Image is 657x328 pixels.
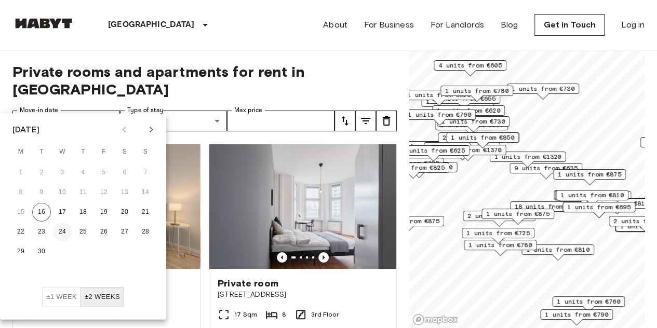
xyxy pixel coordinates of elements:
[534,14,605,36] a: Get in Touch
[334,111,355,131] button: tune
[467,211,531,221] span: 2 units from €865
[446,132,519,148] div: Map marker
[376,216,439,226] span: 2 units from €875
[403,90,475,106] div: Map marker
[428,143,495,152] span: 12 units from €645
[430,145,506,161] div: Map marker
[438,132,511,148] div: Map marker
[95,223,113,241] button: 26
[386,162,453,172] span: 1 units from €1150
[509,163,582,179] div: Map marker
[397,145,470,161] div: Map marker
[218,290,388,300] span: [STREET_ADDRESS]
[562,202,635,218] div: Map marker
[32,223,51,241] button: 23
[501,19,518,31] a: Blog
[108,19,195,31] p: [GEOGRAPHIC_DATA]
[425,142,498,158] div: Map marker
[401,146,465,155] span: 2 units from €625
[32,142,51,162] span: Tuesday
[511,84,574,93] span: 1 units from €730
[115,223,134,241] button: 27
[74,203,92,222] button: 18
[526,245,589,254] span: 1 units from €810
[567,202,631,212] span: 1 units from €695
[218,277,278,290] span: Private room
[555,190,627,206] div: Map marker
[403,110,476,126] div: Map marker
[318,252,329,263] button: Previous image
[74,142,92,162] span: Thursday
[277,252,287,263] button: Previous image
[42,287,124,307] div: Move In Flexibility
[510,201,586,217] div: Map marker
[437,106,500,115] span: 1 units from €620
[53,142,72,162] span: Wednesday
[558,170,621,179] span: 1 units from €875
[481,209,554,225] div: Map marker
[20,106,58,115] label: Move-in date
[381,163,445,172] span: 1 units from €825
[95,203,113,222] button: 19
[115,203,134,222] button: 20
[323,19,347,31] a: About
[431,19,484,31] a: For Landlords
[545,310,608,319] span: 1 units from €790
[115,142,134,162] span: Saturday
[451,133,514,142] span: 1 units from €850
[445,86,508,95] span: 1 units from €780
[435,145,502,155] span: 1 units from €1370
[560,190,624,200] span: 1 units from €810
[12,124,39,136] div: [DATE]
[486,209,549,218] span: 1 units from €875
[209,144,396,269] img: Marketing picture of unit DE-01-047-05H
[464,240,537,256] div: Map marker
[136,203,155,222] button: 21
[515,202,582,211] span: 18 units from €650
[311,310,339,319] span: 3rd Floor
[136,223,155,241] button: 28
[506,84,579,100] div: Map marker
[441,117,505,126] span: 1 units from €730
[32,242,51,261] button: 30
[466,228,530,238] span: 1 units from €725
[438,61,502,70] span: 4 units from €605
[553,169,626,185] div: Map marker
[412,313,458,325] a: Mapbox logo
[127,106,164,115] label: Type of stay
[377,162,449,179] div: Map marker
[468,240,532,250] span: 1 units from €780
[554,190,626,206] div: Map marker
[621,19,645,31] a: Log in
[407,90,471,100] span: 1 units from €620
[521,244,594,261] div: Map marker
[95,142,113,162] span: Friday
[11,242,30,261] button: 29
[376,142,443,151] span: 20 units from €655
[435,120,508,136] div: Map marker
[494,152,561,161] span: 1 units from €1320
[514,163,578,173] span: 9 units from €635
[557,297,620,306] span: 1 units from €760
[434,60,506,76] div: Map marker
[462,228,534,244] div: Map marker
[42,287,81,307] button: ±1 week
[381,162,458,178] div: Map marker
[81,287,124,307] button: ±2 weeks
[556,190,628,206] div: Map marker
[355,111,376,131] button: tune
[142,121,160,139] button: Next month
[282,310,286,319] span: 8
[234,106,262,115] label: Max price
[552,296,625,312] div: Map marker
[364,19,414,31] a: For Business
[376,111,397,131] button: tune
[463,211,535,227] div: Map marker
[408,110,471,119] span: 1 units from €760
[136,142,155,162] span: Sunday
[53,203,72,222] button: 17
[371,141,448,157] div: Map marker
[12,63,397,98] span: Private rooms and apartments for rent in [GEOGRAPHIC_DATA]
[443,133,506,142] span: 2 units from €655
[490,152,566,168] div: Map marker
